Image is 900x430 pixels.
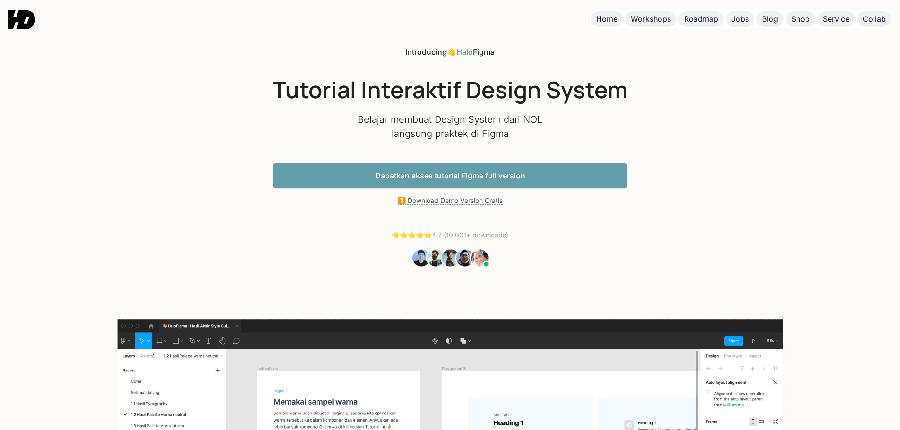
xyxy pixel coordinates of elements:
div: Roadmap [684,14,718,24]
div: Jobs [731,14,749,24]
div: Shop [791,14,810,24]
a: Halo [456,47,473,57]
a: Workshops [625,11,677,27]
span: Introducing [405,47,447,57]
h1: Tutorial Interaktif Design System [273,76,627,103]
a: ⭐️⭐️⭐️⭐️⭐️ [392,231,432,239]
a: Blog [756,11,784,27]
img: Students Tutorial Belajar UI Design dari NOL Figma HaloFigma [411,248,489,268]
a: Service [817,11,855,27]
a: Shop [786,11,815,27]
p: Belajar membuat Design System dari NOL langsung praktek di Figma [356,112,545,141]
a: ⏬ Download Demo Version Gratis [398,196,503,205]
div: Workshops [631,14,671,24]
a: Roadmap [678,11,724,27]
a: Home [591,11,623,27]
a: Dapatkan akses tutorial Figma full version [273,163,627,188]
div: Collab [863,14,886,24]
div: 4.7 (10,001+ downloads) [392,230,508,240]
div: Blog [762,14,778,24]
span: Figma [473,47,495,57]
div: Home [596,14,617,24]
div: 👋 [405,47,495,57]
div: Service [823,14,849,24]
a: Jobs [726,11,754,27]
a: Collab [857,11,891,27]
